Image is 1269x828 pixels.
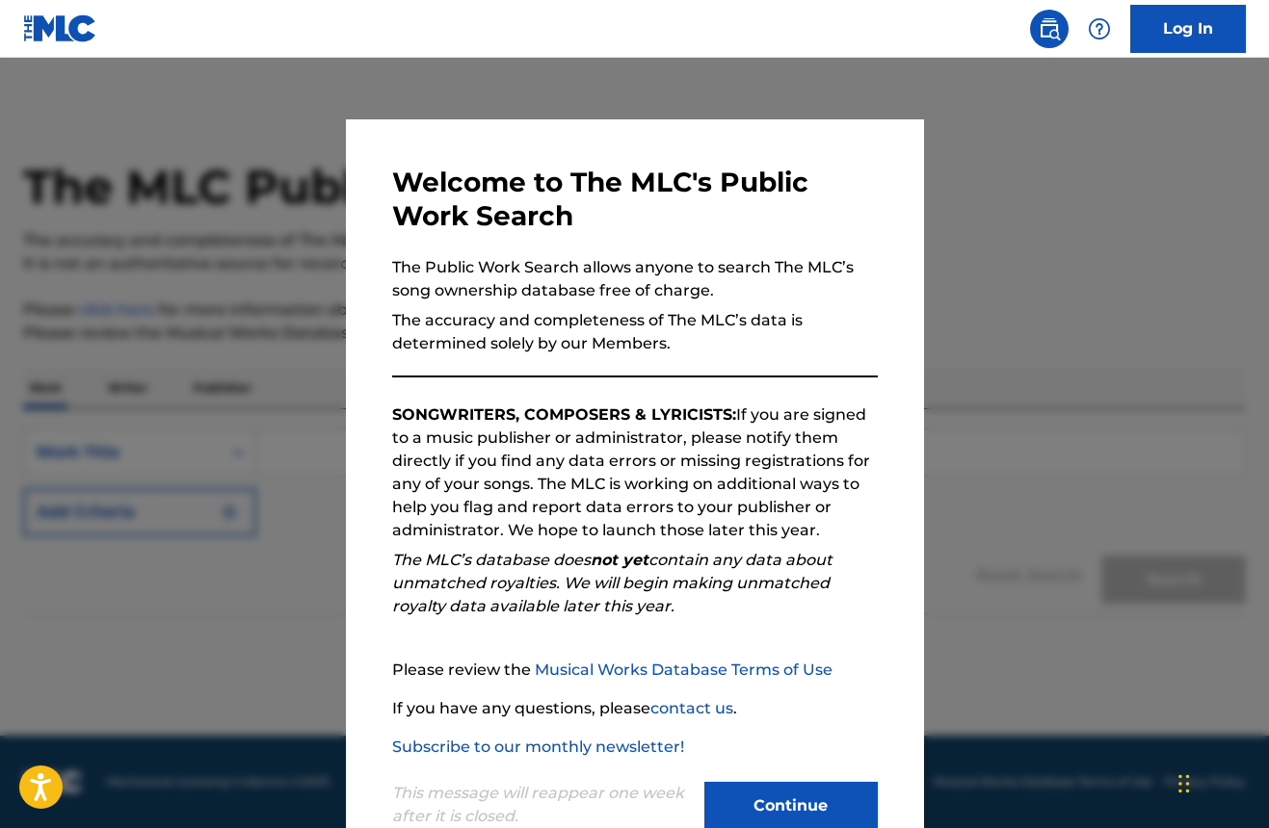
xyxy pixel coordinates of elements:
[1130,5,1246,53] a: Log In
[392,405,736,424] strong: SONGWRITERS, COMPOSERS & LYRICISTS:
[535,660,833,679] a: Musical Works Database Terms of Use
[392,256,878,302] p: The Public Work Search allows anyone to search The MLC’s song ownership database free of charge.
[392,403,878,542] p: If you are signed to a music publisher or administrator, please notify them directly if you find ...
[392,551,833,615] em: The MLC’s database does contain any data about unmatched royalties. We will begin making unmatche...
[392,659,878,682] p: Please review the
[1178,755,1190,813] div: Drag
[1038,17,1061,40] img: search
[392,166,878,233] h3: Welcome to The MLC's Public Work Search
[392,697,878,720] p: If you have any questions, please .
[392,309,878,355] p: The accuracy and completeness of The MLC’s data is determined solely by our Members.
[1080,10,1119,48] div: Help
[392,737,684,756] a: Subscribe to our monthly newsletter!
[23,14,97,42] img: MLC Logo
[1030,10,1069,48] a: Public Search
[1088,17,1111,40] img: help
[650,699,733,717] a: contact us
[1173,736,1269,828] iframe: Chat Widget
[591,551,648,569] strong: not yet
[392,782,693,828] p: This message will reappear one week after it is closed.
